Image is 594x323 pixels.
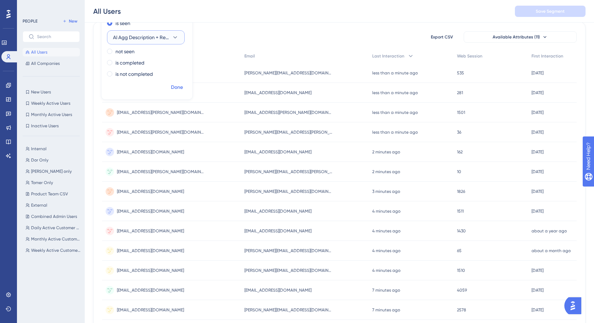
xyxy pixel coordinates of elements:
span: 10 [457,169,461,175]
span: AI Agg Description + Rem Summary [113,33,169,42]
time: 4 minutes ago [372,209,400,214]
button: Export CSV [424,31,459,43]
button: Inactive Users [23,122,80,130]
button: Done [167,81,187,94]
span: [EMAIL_ADDRESS][PERSON_NAME][DOMAIN_NAME] [117,169,205,175]
label: not seen [115,47,135,56]
span: Monthly Active Users [31,112,72,117]
time: 3 minutes ago [372,189,400,194]
button: Monthly Active Customer Users [23,235,84,243]
span: External [31,202,47,208]
span: [EMAIL_ADDRESS][DOMAIN_NAME] [117,149,184,155]
button: AI Agg Description + Rem Summary [107,30,185,44]
span: [EMAIL_ADDRESS][DOMAIN_NAME] [117,228,184,234]
span: 1430 [457,228,466,234]
span: Tomer Only [31,180,53,185]
span: Last Interaction [372,53,404,59]
span: [EMAIL_ADDRESS][DOMAIN_NAME] [244,228,311,234]
time: [DATE] [531,169,543,174]
button: Tomer Only [23,178,84,187]
span: Done [171,83,183,92]
button: Weekly Active Users [23,99,80,108]
span: Dor Only [31,157,48,163]
span: Save Segment [536,8,565,14]
span: 281 [457,90,463,96]
time: about a year ago [531,228,567,233]
button: All Users [23,48,80,56]
span: Email [244,53,255,59]
button: All Companies [23,59,80,68]
span: [EMAIL_ADDRESS][DOMAIN_NAME] [117,307,184,313]
time: [DATE] [531,71,543,75]
span: Product Team CSV [31,191,68,197]
time: less than a minute ago [372,130,418,135]
span: Weekly Active Users [31,100,70,106]
span: [EMAIL_ADDRESS][PERSON_NAME][DOMAIN_NAME] [117,129,205,135]
span: 1510 [457,268,465,273]
span: Available Attributes (11) [493,34,540,40]
span: All Companies [31,61,60,66]
input: Search [37,34,74,39]
button: External [23,201,84,209]
span: New [69,18,77,24]
button: Internal [23,145,84,153]
time: 4 minutes ago [372,248,400,253]
time: about a month ago [531,248,571,253]
span: 2578 [457,307,466,313]
span: 65 [457,248,462,254]
span: [PERSON_NAME][EMAIL_ADDRESS][DOMAIN_NAME] [244,268,333,273]
span: First Interaction [531,53,563,59]
label: is not completed [115,70,153,78]
span: [EMAIL_ADDRESS][PERSON_NAME][DOMAIN_NAME] [244,110,333,115]
label: is completed [115,59,144,67]
span: [PERSON_NAME][EMAIL_ADDRESS][DOMAIN_NAME] [244,70,333,76]
span: Inactive Users [31,123,59,129]
span: 535 [457,70,464,76]
time: 4 minutes ago [372,228,400,233]
time: less than a minute ago [372,90,418,95]
span: 1511 [457,208,464,214]
span: [PERSON_NAME][EMAIL_ADDRESS][DOMAIN_NAME] [244,307,333,313]
span: [EMAIL_ADDRESS][DOMAIN_NAME] [117,208,184,214]
time: [DATE] [531,288,543,293]
span: [PERSON_NAME][EMAIL_ADDRESS][PERSON_NAME][DOMAIN_NAME] [244,169,333,175]
span: [PERSON_NAME][EMAIL_ADDRESS][PERSON_NAME][DOMAIN_NAME] [244,129,333,135]
span: [PERSON_NAME] only [31,169,72,174]
time: 2 minutes ago [372,169,400,174]
time: [DATE] [531,268,543,273]
span: [EMAIL_ADDRESS][DOMAIN_NAME] [117,287,184,293]
span: [EMAIL_ADDRESS][DOMAIN_NAME] [117,268,184,273]
button: Dor Only [23,156,84,164]
time: 7 minutes ago [372,288,400,293]
button: Weekly Active Customer Users [23,246,84,255]
span: 1826 [457,189,465,194]
span: Weekly Active Customer Users [31,248,81,253]
span: All Users [31,49,47,55]
span: 36 [457,129,461,135]
time: [DATE] [531,209,543,214]
time: [DATE] [531,189,543,194]
button: New [60,17,80,25]
button: Available Attributes (11) [464,31,577,43]
time: [DATE] [531,130,543,135]
span: [EMAIL_ADDRESS][DOMAIN_NAME] [244,208,311,214]
iframe: UserGuiding AI Assistant Launcher [564,295,586,316]
span: [EMAIL_ADDRESS][DOMAIN_NAME] [117,248,184,254]
span: Export CSV [431,34,453,40]
div: PEOPLE [23,18,37,24]
time: 2 minutes ago [372,150,400,154]
button: Save Segment [515,6,586,17]
button: Product Team CSV [23,190,84,198]
span: [PERSON_NAME][EMAIL_ADDRESS][DOMAIN_NAME] [244,189,333,194]
time: 4 minutes ago [372,268,400,273]
span: [EMAIL_ADDRESS][DOMAIN_NAME] [244,149,311,155]
span: 162 [457,149,463,155]
button: New Users [23,88,80,96]
time: [DATE] [531,307,543,312]
span: [EMAIL_ADDRESS][PERSON_NAME][DOMAIN_NAME] [117,110,205,115]
span: New Users [31,89,51,95]
button: Daily Active Customer Users [23,224,84,232]
span: Web Session [457,53,482,59]
span: Need Help? [17,2,44,10]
